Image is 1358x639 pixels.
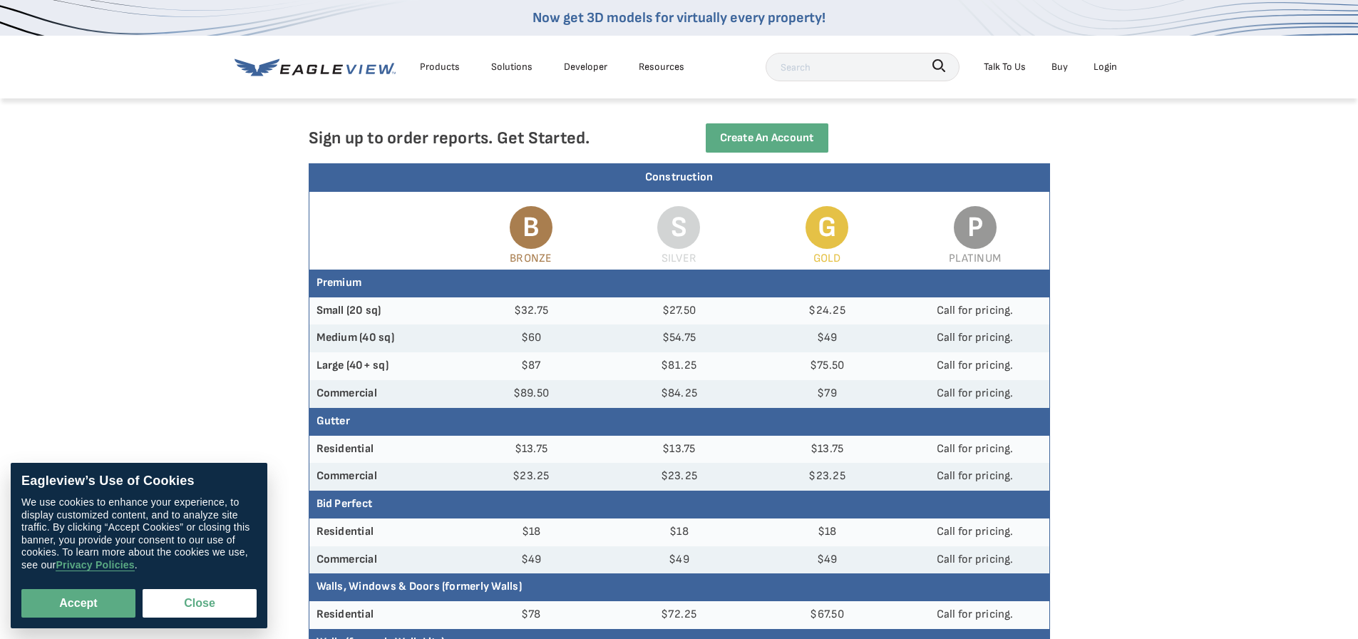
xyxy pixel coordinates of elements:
span: G [806,206,848,249]
th: Bid Perfect [309,491,1049,518]
td: Call for pricing. [901,324,1049,352]
td: $18 [753,518,901,546]
th: Small (20 sq) [309,297,458,325]
td: $27.50 [605,297,753,325]
td: Call for pricing. [901,436,1049,464]
td: $81.25 [605,352,753,380]
button: Accept [21,589,135,618]
td: Call for pricing. [901,352,1049,380]
td: Call for pricing. [901,601,1049,629]
span: Silver [662,252,696,265]
div: Talk To Us [984,58,1026,76]
div: Login [1094,58,1117,76]
td: $32.75 [457,297,605,325]
td: $87 [457,352,605,380]
td: $13.75 [457,436,605,464]
a: Create an Account [706,123,828,153]
th: Walls, Windows & Doors (formerly Walls) [309,573,1049,601]
td: $72.25 [605,601,753,629]
div: Eagleview’s Use of Cookies [21,474,257,489]
div: Solutions [491,58,533,76]
td: $23.25 [605,463,753,491]
td: $49 [753,324,901,352]
td: Call for pricing. [901,546,1049,574]
td: $18 [457,518,605,546]
th: Medium (40 sq) [309,324,458,352]
a: Now get 3D models for virtually every property! [533,9,825,26]
td: $79 [753,380,901,408]
td: $18 [605,518,753,546]
span: Bronze [510,252,552,265]
th: Residential [309,601,458,629]
td: $49 [457,546,605,574]
span: S [657,206,700,249]
td: $75.50 [753,352,901,380]
td: Call for pricing. [901,518,1049,546]
td: $54.75 [605,324,753,352]
td: $60 [457,324,605,352]
th: Commercial [309,380,458,408]
a: Privacy Policies [56,559,134,571]
td: Call for pricing. [901,463,1049,491]
input: Search [766,53,960,81]
td: $89.50 [457,380,605,408]
th: Premium [309,270,1049,297]
td: $13.75 [605,436,753,464]
td: $13.75 [753,436,901,464]
span: Gold [813,252,841,265]
div: We use cookies to enhance your experience, to display customized content, and to analyze site tra... [21,496,257,571]
td: $67.50 [753,601,901,629]
button: Close [143,589,257,618]
td: Call for pricing. [901,297,1049,325]
td: $78 [457,601,605,629]
a: Buy [1051,58,1068,76]
span: Platinum [949,252,1001,265]
span: B [510,206,552,249]
td: $49 [753,546,901,574]
div: Construction [309,164,1049,192]
span: P [954,206,997,249]
th: Residential [309,436,458,464]
p: Sign up to order reports. Get Started. [309,128,657,148]
a: Developer [564,58,607,76]
div: Resources [639,58,684,76]
th: Residential [309,518,458,546]
th: Commercial [309,463,458,491]
th: Large (40+ sq) [309,352,458,380]
td: $23.25 [753,463,901,491]
th: Gutter [309,408,1049,436]
td: $49 [605,546,753,574]
div: Products [420,58,460,76]
th: Commercial [309,546,458,574]
td: $23.25 [457,463,605,491]
td: $24.25 [753,297,901,325]
td: Call for pricing. [901,380,1049,408]
td: $84.25 [605,380,753,408]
